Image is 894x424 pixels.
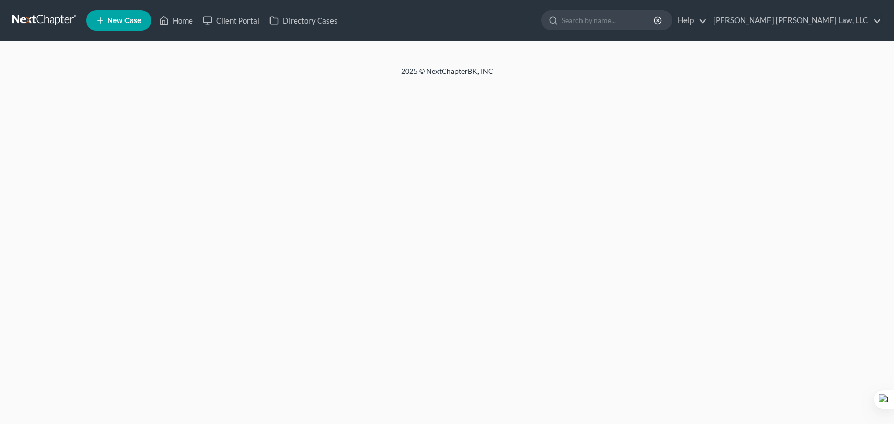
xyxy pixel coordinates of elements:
[673,11,707,30] a: Help
[562,11,655,30] input: Search by name...
[708,11,881,30] a: [PERSON_NAME] [PERSON_NAME] Law, LLC
[154,11,198,30] a: Home
[107,17,141,25] span: New Case
[155,66,739,84] div: 2025 © NextChapterBK, INC
[264,11,343,30] a: Directory Cases
[198,11,264,30] a: Client Portal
